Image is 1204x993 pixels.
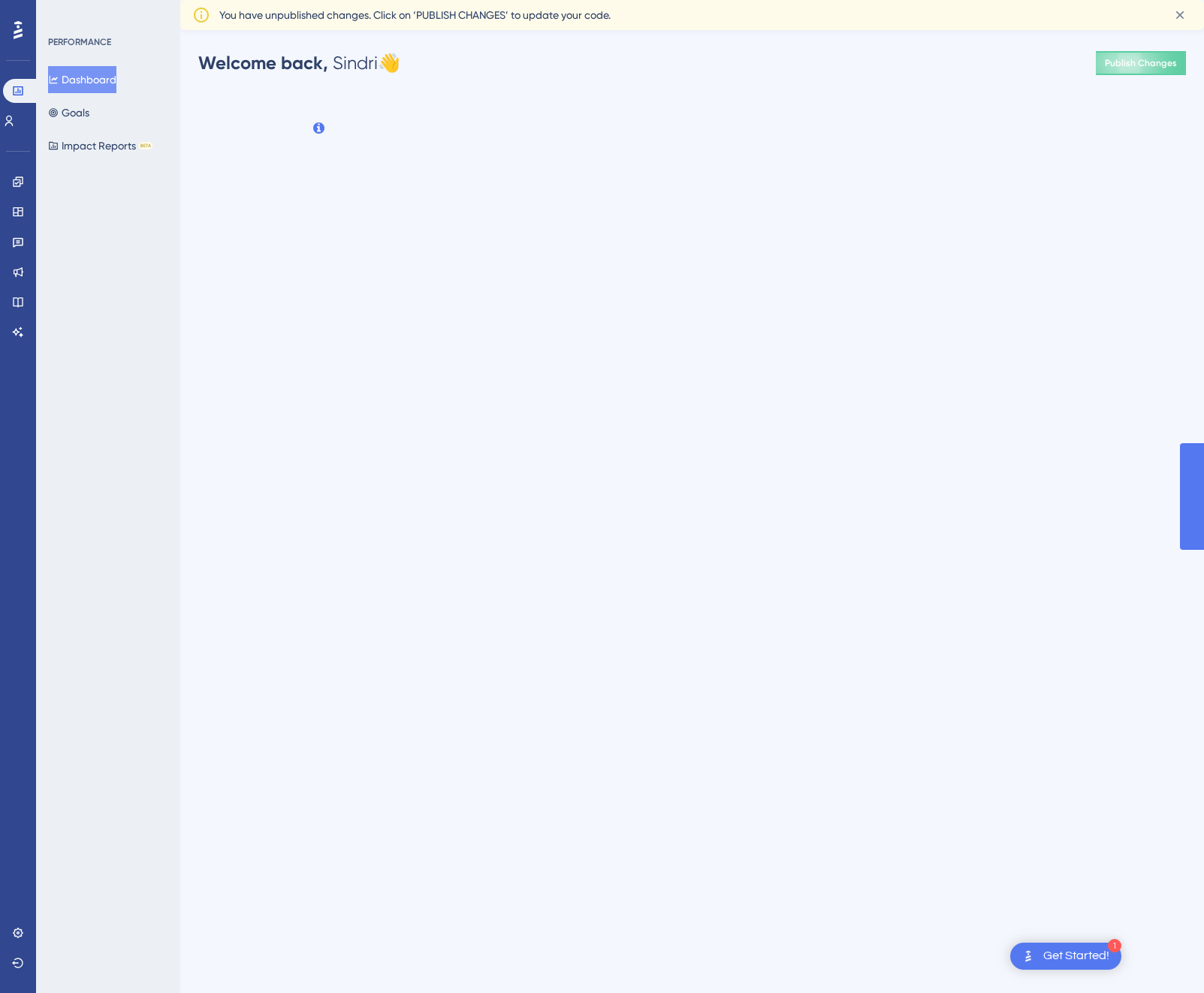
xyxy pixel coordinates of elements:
[1019,947,1037,965] img: launcher-image-alternative-text
[1096,51,1186,75] button: Publish Changes
[198,51,400,75] div: Sindri 👋
[139,142,152,149] div: BETA
[1010,943,1121,970] div: Open Get Started! checklist, remaining modules: 1
[1108,939,1121,952] div: 1
[1105,57,1177,69] span: Publish Changes
[1141,934,1186,979] iframe: UserGuiding AI Assistant Launcher
[198,52,328,74] span: Welcome back,
[1043,948,1109,964] div: Get Started!
[48,66,116,93] button: Dashboard
[48,36,111,48] div: PERFORMANCE
[48,132,152,159] button: Impact ReportsBETA
[48,99,89,126] button: Goals
[219,6,611,24] span: You have unpublished changes. Click on ‘PUBLISH CHANGES’ to update your code.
